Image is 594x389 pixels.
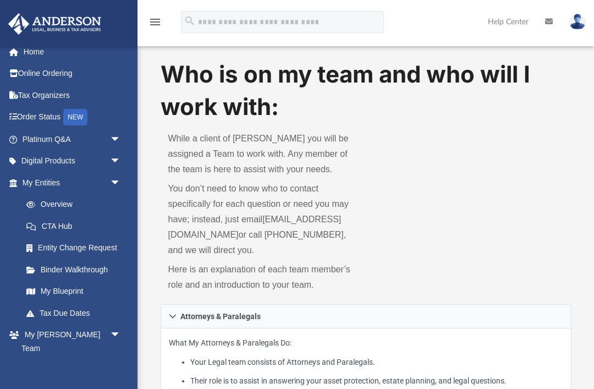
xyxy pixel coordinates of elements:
[8,324,132,359] a: My [PERSON_NAME] Teamarrow_drop_down
[184,15,196,27] i: search
[110,128,132,151] span: arrow_drop_down
[15,302,137,324] a: Tax Due Dates
[63,109,87,125] div: NEW
[168,131,359,177] p: While a client of [PERSON_NAME] you will be assigned a Team to work with. Any member of the team ...
[110,172,132,194] span: arrow_drop_down
[161,304,571,328] a: Attorneys & Paralegals
[8,128,137,150] a: Platinum Q&Aarrow_drop_down
[180,313,261,320] span: Attorneys & Paralegals
[15,194,137,216] a: Overview
[15,281,132,303] a: My Blueprint
[110,324,132,347] span: arrow_drop_down
[15,215,137,237] a: CTA Hub
[190,355,563,369] li: Your Legal team consists of Attorneys and Paralegals.
[15,237,137,259] a: Entity Change Request
[8,84,137,106] a: Tax Organizers
[148,21,162,29] a: menu
[15,259,137,281] a: Binder Walkthrough
[8,63,137,85] a: Online Ordering
[168,215,342,239] a: [EMAIL_ADDRESS][DOMAIN_NAME]
[5,13,105,35] img: Anderson Advisors Platinum Portal
[168,181,359,258] p: You don’t need to know who to contact specifically for each question or need you may have; instea...
[148,15,162,29] i: menu
[8,106,137,129] a: Order StatusNEW
[8,41,137,63] a: Home
[569,14,586,30] img: User Pic
[8,150,137,172] a: Digital Productsarrow_drop_down
[168,262,359,293] p: Here is an explanation of each team member’s role and an introduction to your team.
[8,172,137,194] a: My Entitiesarrow_drop_down
[190,374,563,388] li: Their role is to assist in answering your asset protection, estate planning, and legal questions.
[110,150,132,173] span: arrow_drop_down
[161,58,571,123] h1: Who is on my team and who will I work with:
